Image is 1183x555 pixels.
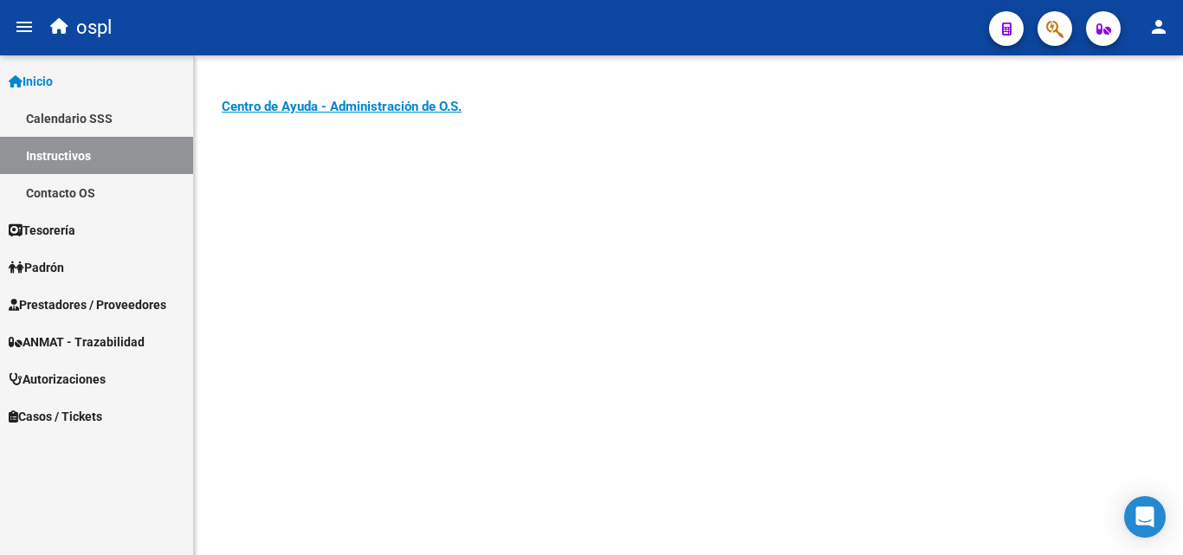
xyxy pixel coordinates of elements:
[14,16,35,37] mat-icon: menu
[1124,496,1166,538] div: Open Intercom Messenger
[9,221,75,240] span: Tesorería
[9,72,53,91] span: Inicio
[9,295,166,314] span: Prestadores / Proveedores
[9,258,64,277] span: Padrón
[76,9,112,47] span: ospl
[222,99,462,114] a: Centro de Ayuda - Administración de O.S.
[1148,16,1169,37] mat-icon: person
[9,407,102,426] span: Casos / Tickets
[9,370,106,389] span: Autorizaciones
[9,332,145,352] span: ANMAT - Trazabilidad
